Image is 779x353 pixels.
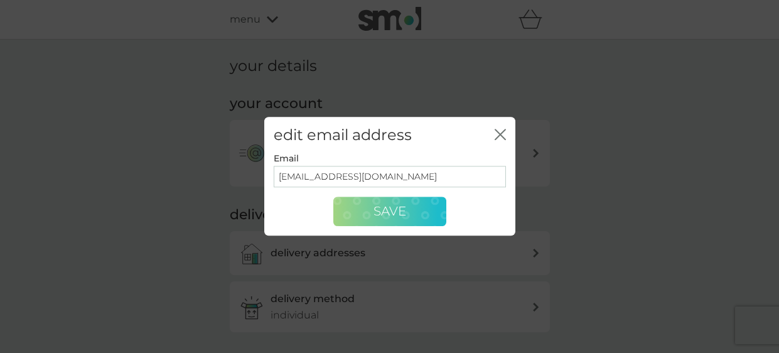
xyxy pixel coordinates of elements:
[274,126,412,144] h2: edit email address
[274,154,506,163] div: Email
[333,197,446,227] button: Save
[274,166,506,187] input: Email
[495,129,506,142] button: close
[373,204,406,219] span: Save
